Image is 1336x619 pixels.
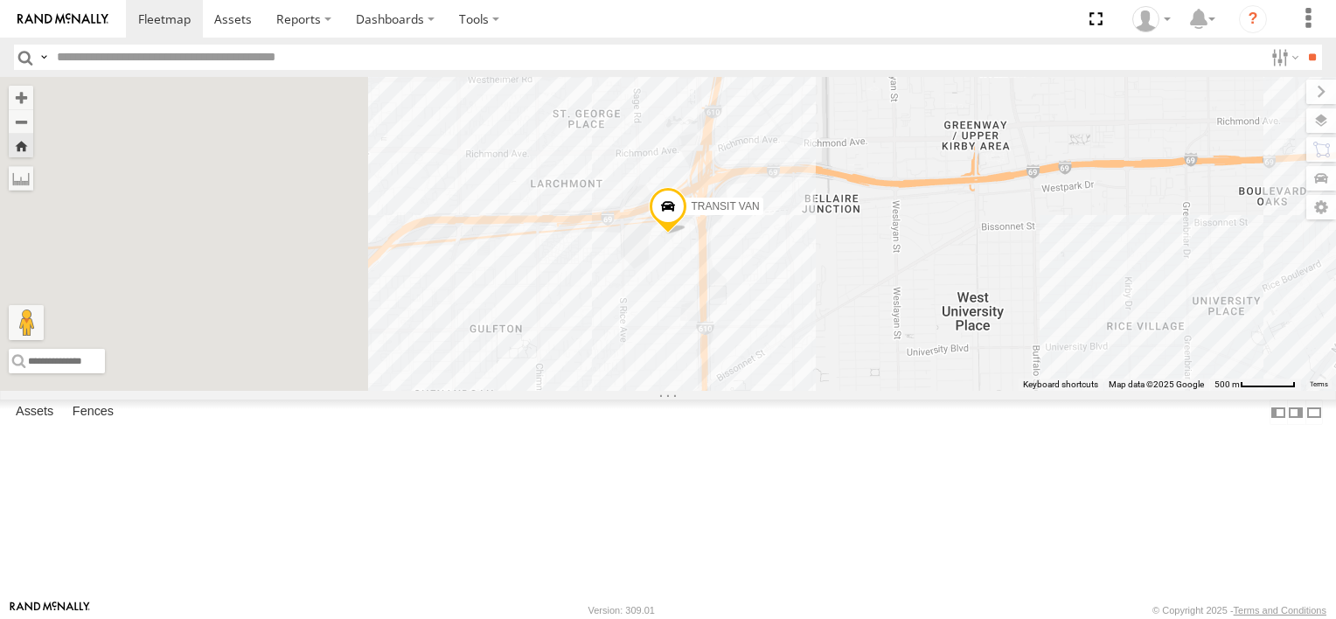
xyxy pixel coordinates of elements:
span: Map data ©2025 Google [1109,379,1204,389]
label: Hide Summary Table [1305,400,1323,425]
button: Zoom out [9,109,33,134]
button: Drag Pegman onto the map to open Street View [9,305,44,340]
label: Map Settings [1306,195,1336,219]
a: Terms (opens in new tab) [1310,380,1328,387]
label: Search Filter Options [1264,45,1302,70]
i: ? [1239,5,1267,33]
button: Map Scale: 500 m per 60 pixels [1209,379,1301,391]
div: Version: 309.01 [588,605,655,616]
div: Lupe Hernandez [1126,6,1177,32]
label: Fences [64,400,122,425]
label: Measure [9,166,33,191]
div: © Copyright 2025 - [1152,605,1326,616]
label: Dock Summary Table to the Left [1270,400,1287,425]
span: TRANSIT VAN [691,199,759,212]
img: rand-logo.svg [17,13,108,25]
label: Dock Summary Table to the Right [1287,400,1305,425]
span: 500 m [1214,379,1240,389]
a: Terms and Conditions [1234,605,1326,616]
button: Keyboard shortcuts [1023,379,1098,391]
button: Zoom Home [9,134,33,157]
label: Assets [7,400,62,425]
label: Search Query [37,45,51,70]
a: Visit our Website [10,602,90,619]
button: Zoom in [9,86,33,109]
